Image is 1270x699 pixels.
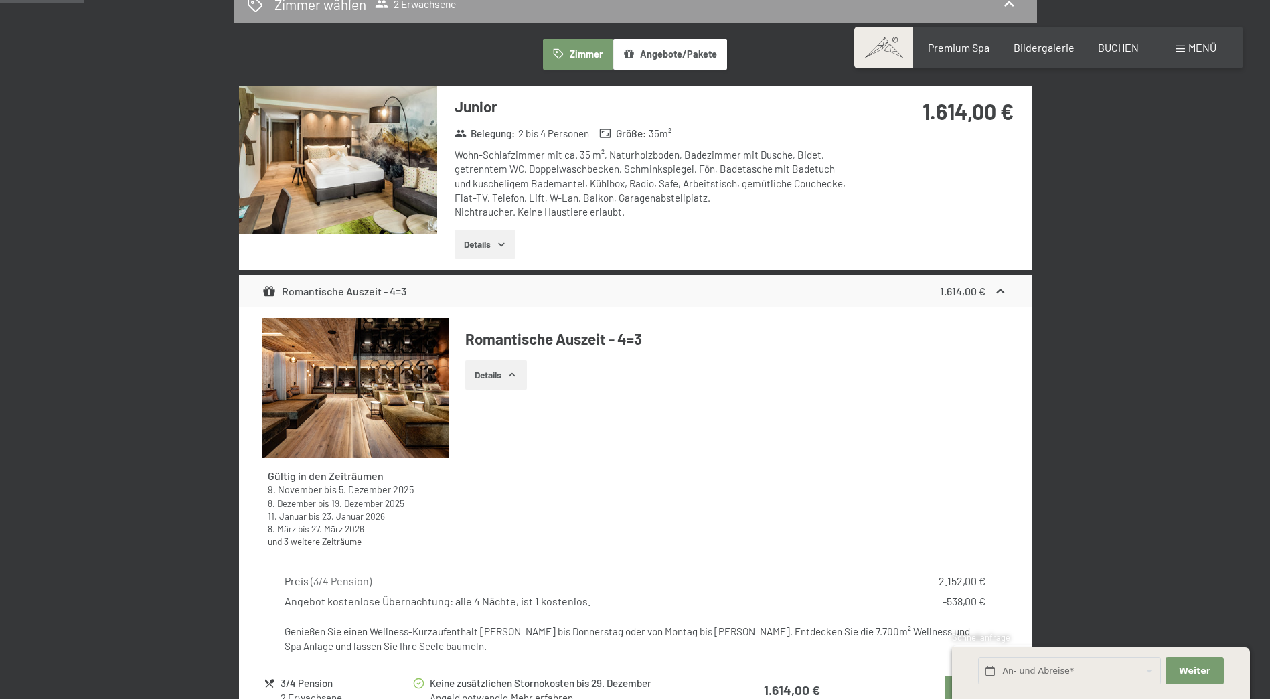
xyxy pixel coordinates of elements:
time: 27.03.2026 [311,523,364,534]
div: bis [268,497,443,510]
a: BUCHEN [1098,41,1139,54]
div: Genießen Sie einen Wellness-Kurzaufenthalt [PERSON_NAME] bis Donnerstag oder von Montag bis [PERS... [285,625,985,653]
span: ( 3/4 Pension ) [311,574,372,587]
span: Menü [1188,41,1216,54]
button: Angebote/Pakete [613,39,727,70]
div: Romantische Auszeit - 4=31.614,00 € [239,275,1032,307]
div: Romantische Auszeit - 4=3 [262,283,406,299]
strong: 1.614,00 € [923,98,1014,124]
strong: 1.614,00 € [764,682,820,698]
time: 08.12.2025 [268,497,316,509]
div: bis [268,483,443,497]
time: 09.11.2025 [268,484,322,495]
a: und 3 weitere Zeiträume [268,536,362,547]
span: Schnellanfrage [952,632,1010,643]
div: bis [268,522,443,535]
strong: 1.614,00 € [940,285,985,297]
img: mss_renderimg.php [262,318,449,458]
div: bis [268,510,443,522]
div: Wohn-Schlafzimmer mit ca. 35 m², Naturholzboden, Badezimmer mit Dusche, Bidet, getrenntem WC, Dop... [455,148,853,219]
strong: Gültig in den Zeiträumen [268,469,384,482]
span: 35 m² [649,127,671,141]
a: Premium Spa [928,41,989,54]
div: 2.152,00 € [939,574,985,589]
div: Preis [285,574,372,589]
time: 11.01.2026 [268,510,307,522]
strong: Größe : [599,127,646,141]
div: -538,00 € [943,594,985,609]
time: 05.12.2025 [339,484,414,495]
strong: Belegung : [455,127,515,141]
span: 2 bis 4 Personen [518,127,589,141]
a: Bildergalerie [1014,41,1075,54]
button: Weiter [1166,657,1223,685]
button: Zimmer [543,39,613,70]
div: Angebot kostenlose Übernachtung: alle 4 Nächte, ist 1 kostenlos. [285,594,590,609]
div: Keine zusätzlichen Stornokosten bis 29. Dezember [430,676,708,691]
img: mss_renderimg.php [239,86,437,234]
button: Details [465,360,526,390]
button: Details [455,230,515,259]
time: 08.03.2026 [268,523,296,534]
h4: Romantische Auszeit - 4=3 [465,329,1008,349]
time: 23.01.2026 [322,510,385,522]
time: 19.12.2025 [331,497,404,509]
h3: Junior [455,96,853,117]
div: 3/4 Pension [281,676,411,691]
span: Weiter [1179,665,1210,677]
